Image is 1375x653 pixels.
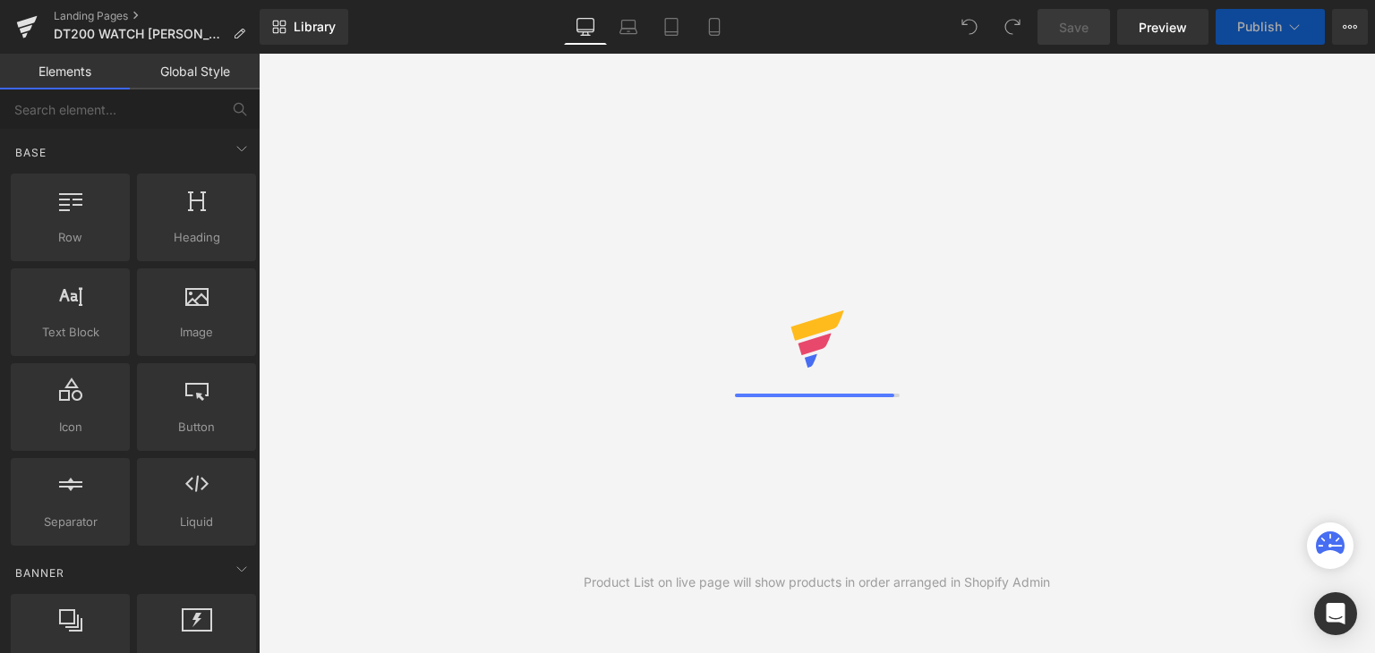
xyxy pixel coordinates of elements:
span: Heading [142,228,251,247]
button: Publish [1216,9,1325,45]
span: DT200 WATCH [PERSON_NAME] [54,27,226,41]
a: Landing Pages [54,9,260,23]
span: Liquid [142,513,251,531]
span: Library [294,19,336,35]
span: Publish [1237,20,1282,34]
span: Row [16,228,124,247]
div: Open Intercom Messenger [1314,592,1357,635]
a: Desktop [564,9,607,45]
span: Text Block [16,323,124,342]
span: Icon [16,418,124,437]
button: Undo [952,9,987,45]
span: Banner [13,564,66,581]
span: Separator [16,513,124,531]
span: Image [142,323,251,342]
button: More [1332,9,1368,45]
a: Global Style [130,54,260,89]
div: Product List on live page will show products in order arranged in Shopify Admin [584,572,1050,592]
button: Redo [995,9,1030,45]
span: Button [142,418,251,437]
span: Preview [1139,18,1187,37]
a: Preview [1117,9,1208,45]
span: Base [13,144,48,161]
a: Mobile [693,9,736,45]
span: Save [1059,18,1089,37]
a: New Library [260,9,348,45]
a: Tablet [650,9,693,45]
a: Laptop [607,9,650,45]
